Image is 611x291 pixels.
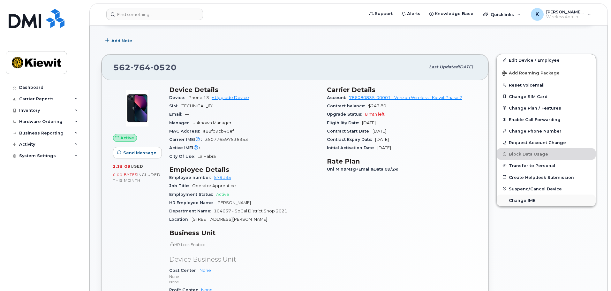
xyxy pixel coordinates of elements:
[120,135,134,141] span: Active
[375,11,393,17] span: Support
[327,157,477,165] h3: Rate Plan
[106,9,203,20] input: Find something...
[327,86,477,94] h3: Carrier Details
[131,63,151,72] span: 764
[407,11,420,17] span: Alerts
[169,217,192,222] span: Location
[192,217,267,222] span: [STREET_ADDRESS][PERSON_NAME]
[181,103,214,108] span: [TECHNICAL_ID]
[131,164,143,169] span: used
[151,63,177,72] span: 0520
[497,91,596,102] button: Change SIM Card
[497,54,596,66] a: Edit Device / Employee
[368,103,386,108] span: $243.80
[425,7,478,20] a: Knowledge Base
[497,148,596,160] button: Block Data Usage
[327,129,373,134] span: Contract Start Date
[188,95,209,100] span: iPhone 13
[169,103,181,108] span: SIM
[583,263,606,286] iframe: Messenger Launcher
[198,154,216,159] span: La Habra
[526,8,596,21] div: Kenny.Tran
[203,145,207,150] span: —
[169,274,319,279] p: None
[123,150,156,156] span: Send Message
[169,242,319,247] p: HR Lock Enabled
[192,183,236,188] span: Operator Apprentice
[327,103,368,108] span: Contract balance
[169,137,205,142] span: Carrier IMEI
[169,229,319,237] h3: Business Unit
[113,147,162,158] button: Send Message
[375,137,389,142] span: [DATE]
[169,209,214,213] span: Department Name
[497,66,596,79] button: Add Roaming Package
[203,129,234,134] span: a88fd9cb40ef
[169,279,319,285] p: None
[327,167,401,172] span: Unl Min&Msg+Email&Data 09/24
[497,114,596,125] button: Enable Call Forwarding
[216,200,251,205] span: [PERSON_NAME]
[169,192,216,197] span: Employment Status
[497,137,596,148] button: Request Account Change
[169,120,192,125] span: Manager
[327,137,375,142] span: Contract Expiry Date
[169,129,203,134] span: MAC Address
[365,7,397,20] a: Support
[435,11,473,17] span: Knowledge Base
[212,95,249,100] a: + Upgrade Device
[497,79,596,91] button: Reset Voicemail
[458,65,473,69] span: [DATE]
[546,9,585,14] span: [PERSON_NAME].[PERSON_NAME]
[169,145,203,150] span: Active IMEI
[169,154,198,159] span: City Of Use
[216,192,229,197] span: Active
[362,120,376,125] span: [DATE]
[169,166,319,173] h3: Employee Details
[327,112,365,117] span: Upgrade Status
[113,172,137,177] span: 0.00 Bytes
[497,183,596,195] button: Suspend/Cancel Device
[327,95,349,100] span: Account
[200,268,211,273] a: None
[397,7,425,20] a: Alerts
[169,112,185,117] span: Email
[535,11,539,18] span: K
[497,102,596,114] button: Change Plan / Features
[497,125,596,137] button: Change Phone Number
[349,95,462,100] a: 786080835-00001 - Verizon Wireless - Kiewit Phase 2
[509,105,561,110] span: Change Plan / Features
[546,14,585,19] span: Wireless Admin
[509,186,562,191] span: Suspend/Cancel Device
[101,35,138,46] button: Add Note
[185,112,189,117] span: —
[377,145,391,150] span: [DATE]
[491,12,514,17] span: Quicklinks
[169,268,200,273] span: Cost Center
[327,120,362,125] span: Eligibility Date
[205,137,248,142] span: 350776597536953
[169,86,319,94] h3: Device Details
[169,95,188,100] span: Device
[214,209,287,213] span: 104637 - SoCal District Shop 2021
[169,175,214,180] span: Employee number
[113,164,131,169] span: 2.35 GB
[479,8,525,21] div: Quicklinks
[497,172,596,183] a: Create Helpdesk Submission
[497,160,596,171] button: Transfer to Personal
[509,117,561,122] span: Enable Call Forwarding
[192,120,231,125] span: Unknown Manager
[169,200,216,205] span: HR Employee Name
[502,71,560,77] span: Add Roaming Package
[169,255,319,264] p: Device Business Unit
[169,183,192,188] span: Job Title
[429,65,458,69] span: Last updated
[113,172,161,183] span: included this month
[373,129,386,134] span: [DATE]
[327,145,377,150] span: Initial Activation Date
[214,175,231,180] a: 579135
[113,63,177,72] span: 562
[118,89,156,127] img: image20231002-3703462-1ig824h.jpeg
[111,38,132,44] span: Add Note
[497,195,596,206] button: Change IMEI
